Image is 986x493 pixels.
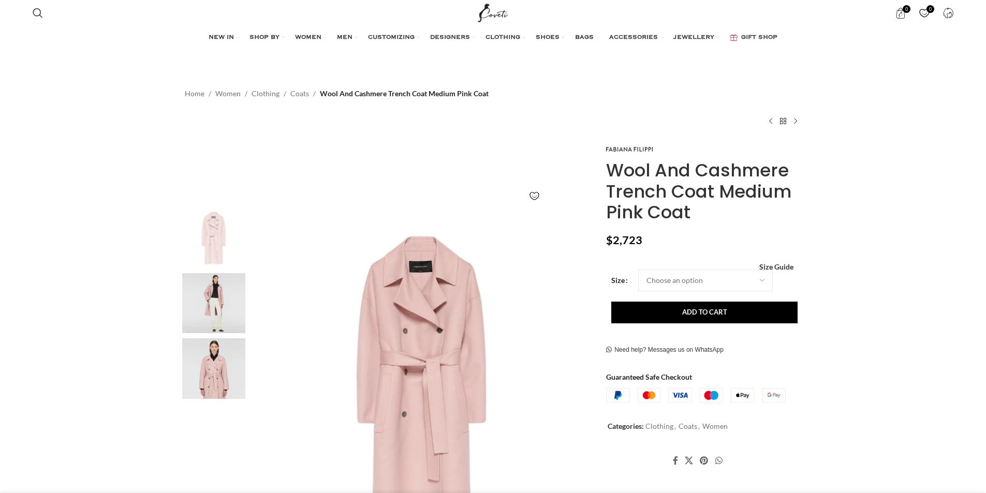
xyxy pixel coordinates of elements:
strong: Guaranteed Safe Checkout [606,372,692,381]
span: CLOTHING [485,34,520,42]
label: Size [611,275,628,286]
a: MEN [337,27,358,48]
span: , [698,421,700,432]
span: NEW IN [209,34,234,42]
a: SHOES [536,27,565,48]
a: DESIGNERS [430,27,475,48]
a: 0 [914,3,935,23]
img: Coveti [182,207,245,268]
span: GIFT SHOP [741,34,777,42]
a: ACCESSORIES [609,27,663,48]
a: WOMEN [295,27,327,48]
div: My Wishlist [914,3,935,23]
a: CLOTHING [485,27,525,48]
a: Facebook social link [669,453,681,468]
div: Main navigation [27,27,959,48]
a: 0 [890,3,911,23]
span: $ [606,233,613,247]
a: Women [702,422,728,430]
a: Coats [290,88,309,99]
span: 0 [903,5,910,13]
img: GiftBag [730,34,738,41]
span: SHOP BY [249,34,279,42]
a: JEWELLERY [673,27,719,48]
a: Pinterest social link [697,453,712,468]
span: 0 [926,5,934,13]
a: Women [215,88,241,99]
span: MEN [337,34,352,42]
a: SHOP BY [249,27,285,48]
button: Add to cart [611,302,798,323]
span: JEWELLERY [673,34,714,42]
span: BAGS [575,34,594,42]
a: Search [27,3,48,23]
a: WhatsApp social link [712,453,726,468]
a: Site logo [476,8,510,17]
a: Next product [789,115,802,127]
h1: Wool And Cashmere Trench Coat Medium Pink Coat [606,160,801,223]
a: Home [185,88,204,99]
img: Fabiana Filippi [606,147,653,152]
a: Need help? Messages us on WhatsApp [606,346,724,354]
a: BAGS [575,27,599,48]
span: CUSTOMIZING [368,34,415,42]
a: X social link [682,453,697,468]
nav: Breadcrumb [185,88,489,99]
a: Clothing [252,88,279,99]
span: Wool And Cashmere Trench Coat Medium Pink Coat [320,88,489,99]
a: NEW IN [209,27,239,48]
span: DESIGNERS [430,34,470,42]
a: Coats [679,422,697,430]
span: Categories: [608,422,644,430]
img: guaranteed-safe-checkout-bordered.j [606,388,786,402]
bdi: 2,723 [606,233,642,247]
span: , [674,421,676,432]
span: ACCESSORIES [609,34,658,42]
span: SHOES [536,34,560,42]
img: luxury designer coat [182,338,245,399]
a: Clothing [645,422,673,430]
span: WOMEN [295,34,321,42]
a: Previous product [764,115,777,127]
a: GIFT SHOP [730,27,777,48]
img: designer coat [182,273,245,334]
a: CUSTOMIZING [368,27,420,48]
